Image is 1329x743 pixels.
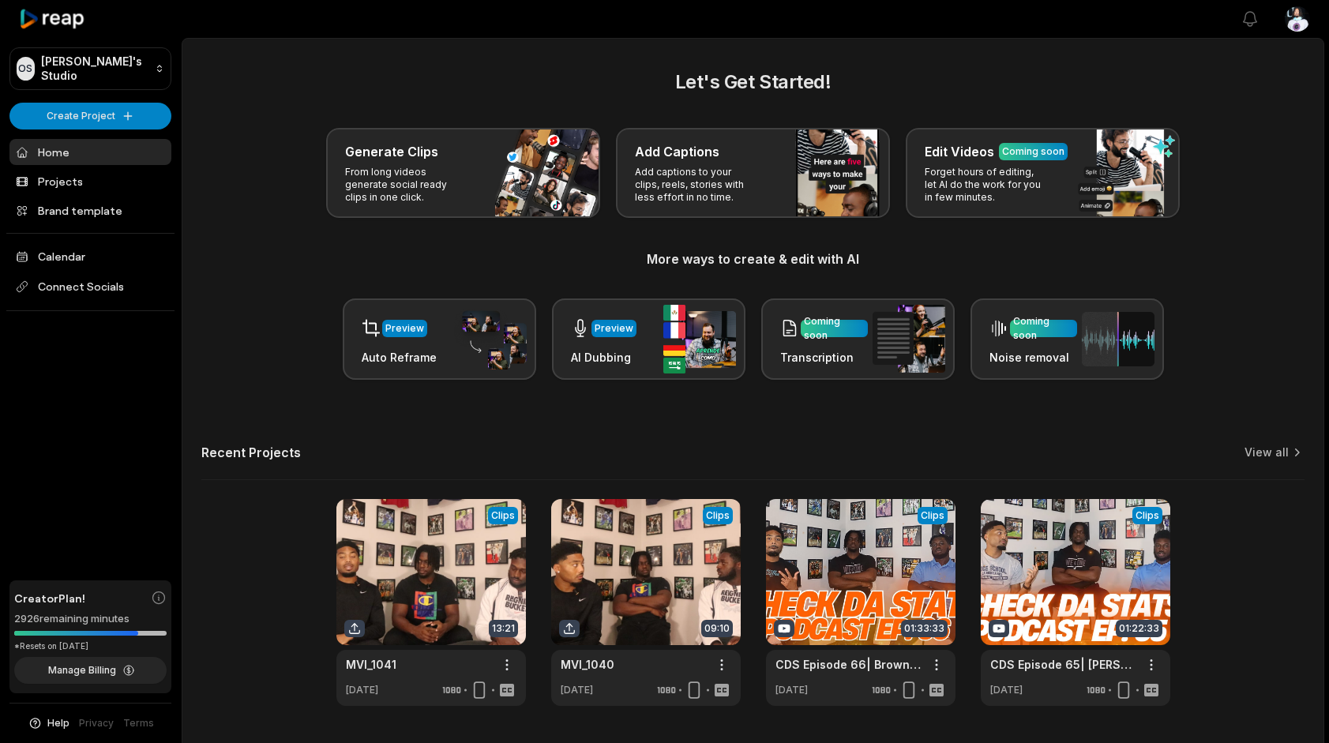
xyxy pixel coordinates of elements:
span: Connect Socials [9,272,171,301]
p: [PERSON_NAME]'s Studio [41,54,148,83]
button: Help [28,716,69,730]
h3: Auto Reframe [362,349,437,366]
a: View all [1245,445,1289,460]
h2: Let's Get Started! [201,68,1305,96]
p: From long videos generate social ready clips in one click. [345,166,467,204]
a: MVI_1041 [346,656,396,673]
p: Forget hours of editing, let AI do the work for you in few minutes. [925,166,1047,204]
img: ai_dubbing.png [663,305,736,373]
a: Projects [9,168,171,194]
div: Coming soon [804,314,865,343]
h3: Noise removal [989,349,1077,366]
button: Create Project [9,103,171,129]
div: Preview [595,321,633,336]
a: CDS Episode 65| [PERSON_NAME] Benched| [PERSON_NAME] Trade Destinations| NFL Over/Under [990,656,1136,673]
a: MVI_1040 [561,656,614,673]
span: Help [47,716,69,730]
div: Coming soon [1013,314,1074,343]
a: CDS Episode 66| Browns' Finalized QB Depth Chart| NFL Division Predictions| CDS NFL Award Winners| [775,656,921,673]
a: Brand template [9,197,171,223]
span: Creator Plan! [14,590,85,606]
h3: Generate Clips [345,142,438,161]
div: OS [17,57,35,81]
div: 2926 remaining minutes [14,611,167,627]
h2: Recent Projects [201,445,301,460]
img: transcription.png [873,305,945,373]
h3: Edit Videos [925,142,994,161]
button: Manage Billing [14,657,167,684]
div: *Resets on [DATE] [14,640,167,652]
a: Privacy [79,716,114,730]
div: Coming soon [1002,144,1064,159]
a: Home [9,139,171,165]
a: Calendar [9,243,171,269]
img: noise_removal.png [1082,312,1154,366]
h3: Add Captions [635,142,719,161]
h3: AI Dubbing [571,349,636,366]
div: Preview [385,321,424,336]
p: Add captions to your clips, reels, stories with less effort in no time. [635,166,757,204]
img: auto_reframe.png [454,309,527,370]
h3: More ways to create & edit with AI [201,250,1305,268]
h3: Transcription [780,349,868,366]
a: Terms [123,716,154,730]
